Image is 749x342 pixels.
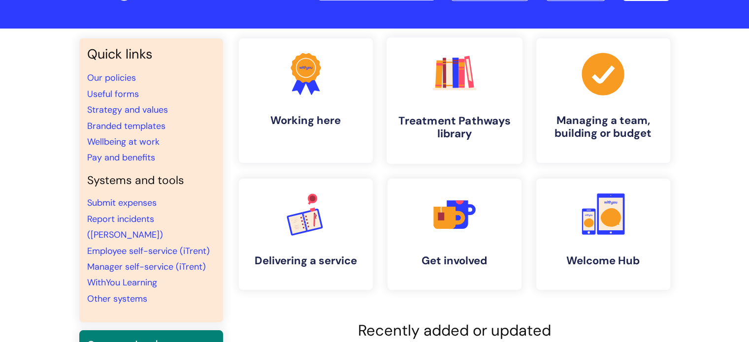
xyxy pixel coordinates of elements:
[87,104,168,116] a: Strategy and values
[394,114,515,141] h4: Treatment Pathways library
[87,174,215,187] h4: Systems and tools
[87,46,215,62] h3: Quick links
[87,261,206,273] a: Manager self-service (iTrent)
[386,37,522,164] a: Treatment Pathways library
[87,88,139,100] a: Useful forms
[247,254,365,267] h4: Delivering a service
[87,120,165,132] a: Branded templates
[388,179,521,290] a: Get involved
[536,179,670,290] a: Welcome Hub
[87,213,163,241] a: Report incidents ([PERSON_NAME])
[544,254,662,267] h4: Welcome Hub
[87,277,157,288] a: WithYou Learning
[544,114,662,140] h4: Managing a team, building or budget
[536,38,670,163] a: Managing a team, building or budget
[239,38,373,163] a: Working here
[87,197,157,209] a: Submit expenses
[87,136,160,148] a: Wellbeing at work
[87,245,210,257] a: Employee self-service (iTrent)
[239,179,373,290] a: Delivering a service
[87,293,147,305] a: Other systems
[239,321,670,340] h2: Recently added or updated
[395,254,514,267] h4: Get involved
[247,114,365,127] h4: Working here
[87,72,136,84] a: Our policies
[87,152,155,163] a: Pay and benefits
